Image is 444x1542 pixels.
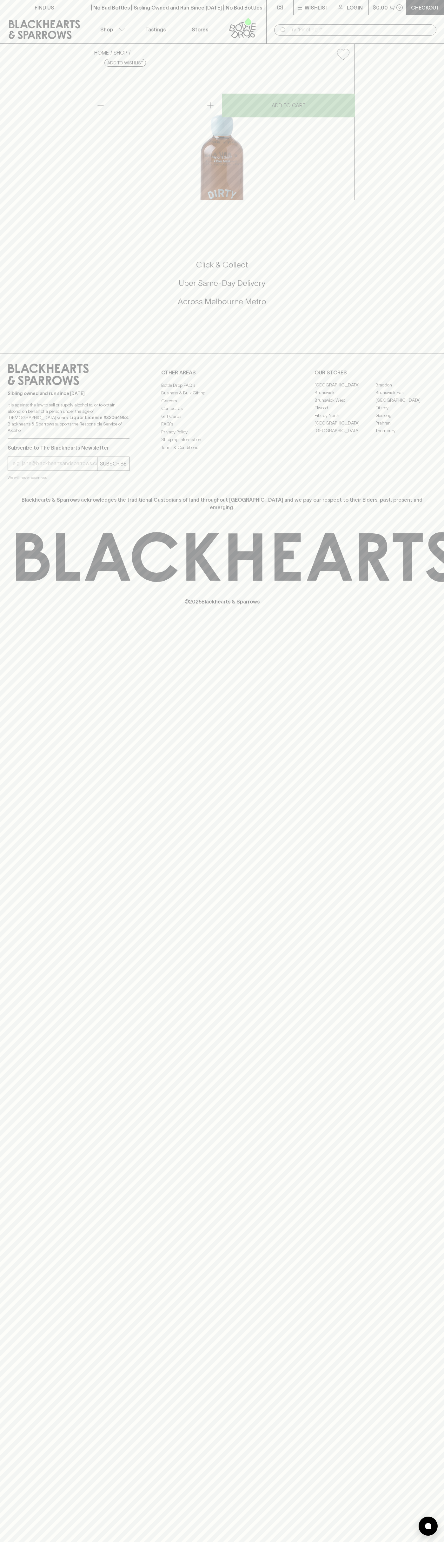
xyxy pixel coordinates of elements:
[8,390,129,397] p: Sibling owned and run since [DATE]
[8,278,436,288] h5: Uber Same-Day Delivery
[94,50,109,56] a: HOME
[114,50,127,56] a: SHOP
[425,1523,431,1529] img: bubble-icon
[315,369,436,376] p: OUR STORES
[8,444,129,451] p: Subscribe to The Blackhearts Newsletter
[161,412,283,420] a: Gift Cards
[8,402,129,433] p: It is against the law to sell or supply alcohol to, or to obtain alcohol on behalf of a person un...
[89,65,355,200] img: 18533.png
[375,404,436,412] a: Fitzroy
[347,4,363,11] p: Login
[272,102,306,109] p: ADD TO CART
[161,405,283,412] a: Contact Us
[375,397,436,404] a: [GEOGRAPHIC_DATA]
[375,412,436,419] a: Geelong
[100,460,127,467] p: SUBSCRIBE
[8,296,436,307] h5: Across Melbourne Metro
[411,4,440,11] p: Checkout
[373,4,388,11] p: $0.00
[375,389,436,397] a: Brunswick East
[145,26,166,33] p: Tastings
[375,427,436,435] a: Thornbury
[315,412,375,419] a: Fitzroy North
[375,419,436,427] a: Prahran
[97,457,129,471] button: SUBSCRIBE
[12,496,432,511] p: Blackhearts & Sparrows acknowledges the traditional Custodians of land throughout [GEOGRAPHIC_DAT...
[289,25,431,35] input: Try "Pinot noir"
[133,15,178,43] a: Tastings
[305,4,329,11] p: Wishlist
[222,94,355,117] button: ADD TO CART
[35,4,54,11] p: FIND US
[161,444,283,451] a: Terms & Conditions
[100,26,113,33] p: Shop
[315,381,375,389] a: [GEOGRAPHIC_DATA]
[161,436,283,444] a: Shipping Information
[8,234,436,340] div: Call to action block
[178,15,222,43] a: Stores
[315,419,375,427] a: [GEOGRAPHIC_DATA]
[315,397,375,404] a: Brunswick West
[8,260,436,270] h5: Click & Collect
[104,59,146,67] button: Add to wishlist
[8,474,129,481] p: We will never spam you
[398,6,401,9] p: 0
[315,389,375,397] a: Brunswick
[192,26,208,33] p: Stores
[70,415,128,420] strong: Liquor License #32064953
[375,381,436,389] a: Braddon
[161,428,283,436] a: Privacy Policy
[315,404,375,412] a: Elwood
[13,458,97,469] input: e.g. jane@blackheartsandsparrows.com.au
[161,397,283,405] a: Careers
[161,369,283,376] p: OTHER AREAS
[335,46,352,63] button: Add to wishlist
[161,381,283,389] a: Bottle Drop FAQ's
[161,389,283,397] a: Business & Bulk Gifting
[315,427,375,435] a: [GEOGRAPHIC_DATA]
[89,15,134,43] button: Shop
[161,420,283,428] a: FAQ's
